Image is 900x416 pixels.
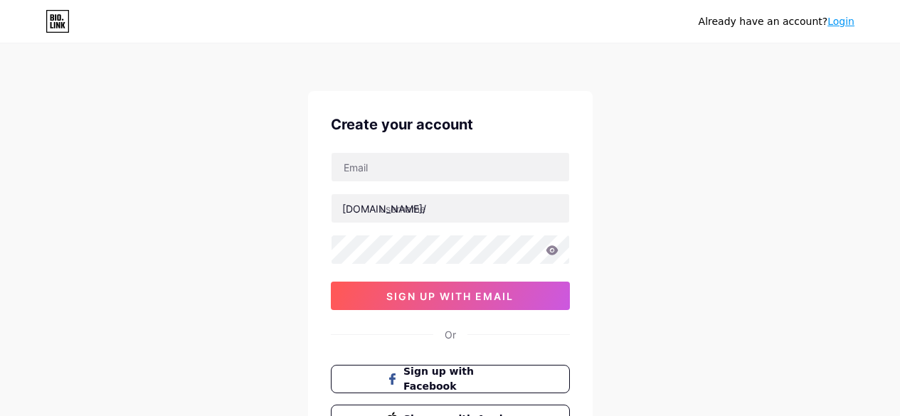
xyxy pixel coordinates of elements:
[403,364,514,394] span: Sign up with Facebook
[386,290,514,302] span: sign up with email
[342,201,426,216] div: [DOMAIN_NAME]/
[699,14,854,29] div: Already have an account?
[827,16,854,27] a: Login
[332,194,569,223] input: username
[331,114,570,135] div: Create your account
[445,327,456,342] div: Or
[331,365,570,393] button: Sign up with Facebook
[332,153,569,181] input: Email
[331,282,570,310] button: sign up with email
